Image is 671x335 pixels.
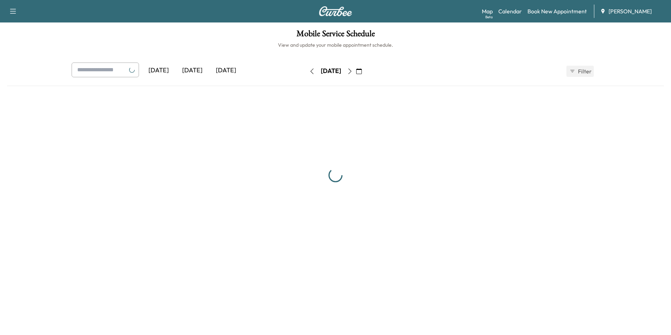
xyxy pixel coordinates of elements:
div: [DATE] [321,67,341,75]
a: MapBeta [482,7,493,15]
div: [DATE] [175,63,209,79]
h1: Mobile Service Schedule [7,29,664,41]
div: [DATE] [142,63,175,79]
h6: View and update your mobile appointment schedule. [7,41,664,48]
div: Beta [485,14,493,20]
div: [DATE] [209,63,243,79]
span: [PERSON_NAME] [609,7,652,15]
a: Book New Appointment [527,7,587,15]
span: Filter [578,67,591,75]
button: Filter [566,66,594,77]
a: Calendar [498,7,522,15]
img: Curbee Logo [319,6,352,16]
